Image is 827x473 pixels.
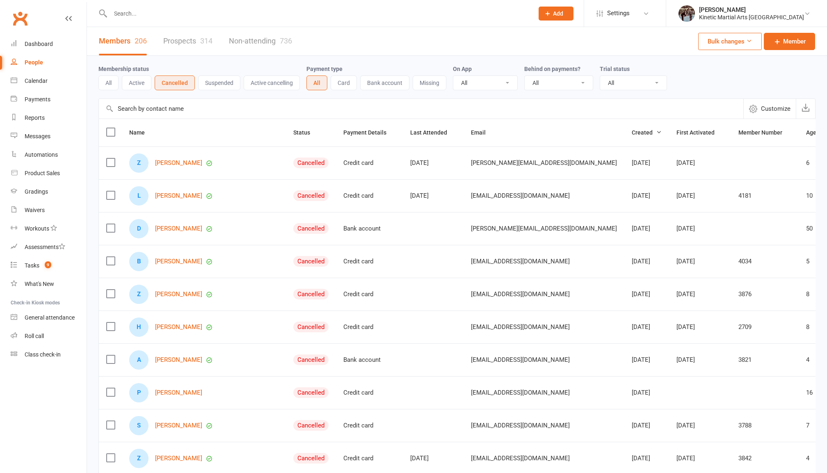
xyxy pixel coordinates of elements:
button: Bank account [360,75,409,90]
a: [PERSON_NAME] [155,389,202,396]
div: General attendance [25,314,75,321]
a: Member [764,33,815,50]
div: Cancelled [293,354,329,365]
a: [PERSON_NAME] [155,258,202,265]
div: 3842 [738,455,791,462]
div: Cancelled [293,453,329,464]
a: General attendance kiosk mode [11,308,87,327]
span: Email [471,129,495,136]
div: Z [129,153,148,173]
a: [PERSON_NAME] [155,324,202,331]
span: [EMAIL_ADDRESS][DOMAIN_NAME] [471,418,570,433]
div: 4181 [738,192,791,199]
div: D [129,219,148,238]
button: Payment Details [343,128,395,137]
div: [DATE] [632,389,662,396]
div: Credit card [343,258,395,265]
span: [EMAIL_ADDRESS][DOMAIN_NAME] [471,319,570,335]
a: Reports [11,109,87,127]
div: 16 [806,389,825,396]
button: Bulk changes [698,33,762,50]
div: Cancelled [293,223,329,234]
button: Email [471,128,495,137]
span: [EMAIL_ADDRESS][DOMAIN_NAME] [471,254,570,269]
div: S [129,416,148,435]
span: Created [632,129,662,136]
span: Age [806,129,825,136]
div: L [129,186,148,206]
div: Credit card [343,160,395,167]
div: [DATE] [676,422,724,429]
div: [DATE] [410,192,456,199]
div: Credit card [343,389,395,396]
a: Dashboard [11,35,87,53]
span: Member [783,37,806,46]
button: Active [122,75,151,90]
div: People [25,59,43,66]
div: Credit card [343,291,395,298]
div: 2709 [738,324,791,331]
span: Last Attended [410,129,456,136]
button: Customize [743,99,796,119]
span: [EMAIL_ADDRESS][DOMAIN_NAME] [471,352,570,368]
div: Cancelled [293,322,329,332]
a: Prospects314 [163,27,212,55]
button: Age [806,128,825,137]
div: Z [129,285,148,304]
span: Settings [607,4,630,23]
div: [DATE] [676,324,724,331]
a: Product Sales [11,164,87,183]
button: All [306,75,327,90]
div: Credit card [343,455,395,462]
button: Status [293,128,319,137]
a: [PERSON_NAME] [155,291,202,298]
a: Class kiosk mode [11,345,87,364]
div: [DATE] [632,356,662,363]
button: Suspended [198,75,240,90]
a: [PERSON_NAME] [155,455,202,462]
a: Roll call [11,327,87,345]
label: Payment type [306,66,343,72]
a: Gradings [11,183,87,201]
div: [DATE] [676,291,724,298]
div: Bank account [343,225,395,232]
div: Roll call [25,333,44,339]
div: Messages [25,133,50,139]
span: Name [129,129,154,136]
div: 4 [806,356,825,363]
div: Assessments [25,244,65,250]
a: Waivers [11,201,87,219]
span: Status [293,129,319,136]
div: [DATE] [632,455,662,462]
div: [DATE] [676,356,724,363]
input: Search by contact name [99,99,743,119]
div: 736 [280,37,292,45]
div: [DATE] [632,422,662,429]
a: What's New [11,275,87,293]
div: 3788 [738,422,791,429]
button: Name [129,128,154,137]
label: Membership status [98,66,149,72]
div: Gradings [25,188,48,195]
a: Assessments [11,238,87,256]
div: 4034 [738,258,791,265]
span: Member Number [738,129,791,136]
span: Payment Details [343,129,395,136]
span: [PERSON_NAME][EMAIL_ADDRESS][DOMAIN_NAME] [471,221,617,236]
div: Credit card [343,324,395,331]
a: Payments [11,90,87,109]
div: Bank account [343,356,395,363]
a: Clubworx [10,8,30,29]
div: Credit card [343,192,395,199]
span: 9 [45,261,51,268]
div: 5 [806,258,825,265]
div: Cancelled [293,256,329,267]
button: Member Number [738,128,791,137]
div: 314 [200,37,212,45]
input: Search... [108,8,528,19]
div: A [129,350,148,370]
div: [DATE] [410,160,456,167]
label: Trial status [600,66,630,72]
a: [PERSON_NAME] [155,225,202,232]
div: Reports [25,114,45,121]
